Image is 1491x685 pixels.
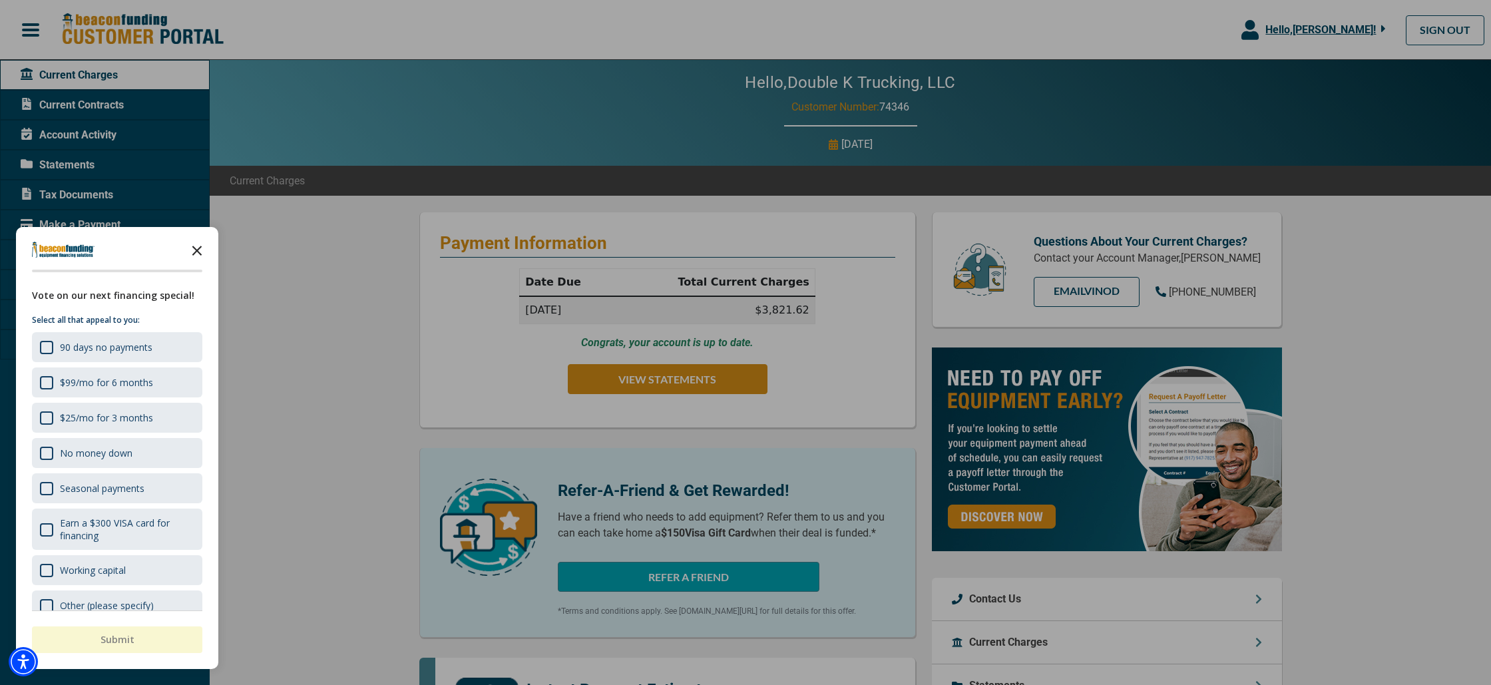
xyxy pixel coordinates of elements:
[32,509,202,550] div: Earn a $300 VISA card for financing
[60,411,153,424] div: $25/mo for 3 months
[60,517,194,542] div: Earn a $300 VISA card for financing
[32,367,202,397] div: $99/mo for 6 months
[32,403,202,433] div: $25/mo for 3 months
[32,438,202,468] div: No money down
[32,626,202,653] button: Submit
[184,236,210,263] button: Close the survey
[16,227,218,669] div: Survey
[32,314,202,327] p: Select all that appeal to you:
[60,482,144,495] div: Seasonal payments
[32,242,95,258] img: Company logo
[60,564,126,576] div: Working capital
[32,555,202,585] div: Working capital
[32,590,202,620] div: Other (please specify)
[32,288,202,303] div: Vote on our next financing special!
[60,341,152,353] div: 90 days no payments
[9,647,38,676] div: Accessibility Menu
[60,599,154,612] div: Other (please specify)
[32,332,202,362] div: 90 days no payments
[32,473,202,503] div: Seasonal payments
[60,376,153,389] div: $99/mo for 6 months
[60,447,132,459] div: No money down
